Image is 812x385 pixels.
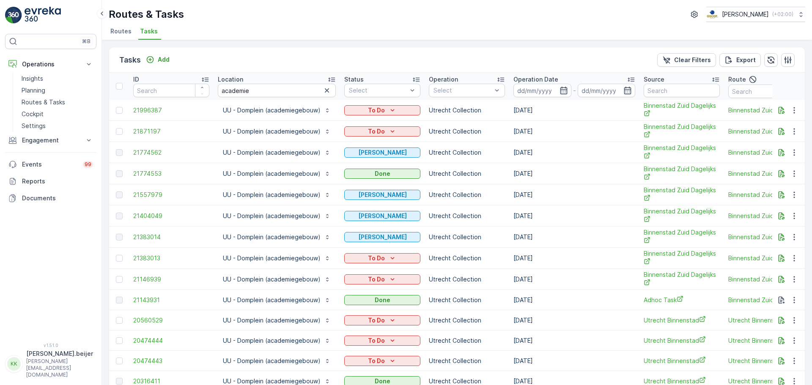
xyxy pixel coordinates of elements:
[22,60,80,68] p: Operations
[5,350,96,378] button: KK[PERSON_NAME].beijer[PERSON_NAME][EMAIL_ADDRESS][DOMAIN_NAME]
[85,161,91,168] p: 99
[5,7,22,24] img: logo
[22,86,45,95] p: Planning
[223,127,321,136] p: UU - Domplein (academiegebouw)
[509,163,639,184] td: [DATE]
[429,275,505,284] p: Utrecht Collection
[344,253,420,263] button: To Do
[133,233,209,241] span: 21383014
[5,190,96,207] a: Documents
[18,96,96,108] a: Routes & Tasks
[429,106,505,115] p: Utrecht Collection
[116,128,123,135] div: Toggle Row Selected
[5,156,96,173] a: Events99
[218,84,336,97] input: Search
[509,227,639,248] td: [DATE]
[736,56,756,64] p: Export
[644,316,720,325] span: Utrecht Binnenstad
[728,75,746,84] p: Route
[728,106,804,115] span: Binnenstad Zuid
[133,254,209,262] span: 21383013
[728,127,804,136] span: Binnenstad Zuid
[133,169,209,178] a: 21774553
[133,127,209,136] span: 21871197
[368,106,385,115] p: To Do
[223,106,321,115] p: UU - Domplein (academiegebouw)
[375,169,390,178] p: Done
[116,149,123,156] div: Toggle Row Selected
[509,121,639,142] td: [DATE]
[644,228,720,246] a: Binnenstad Zuid Dagelijks
[116,297,123,303] div: Toggle Row Selected
[368,316,385,325] p: To Do
[509,100,639,121] td: [DATE]
[22,194,93,202] p: Documents
[644,165,720,182] a: Binnenstad Zuid Dagelijks
[218,251,336,265] button: UU - Domplein (academiegebouw)
[433,86,492,95] p: Select
[722,10,769,19] p: [PERSON_NAME]
[344,274,420,284] button: To Do
[223,212,321,220] p: UU - Domplein (academiegebouw)
[218,167,336,180] button: UU - Domplein (academiegebouw)
[644,270,720,288] a: Binnenstad Zuid Dagelijks
[133,148,209,157] a: 21774562
[119,54,141,66] p: Tasks
[133,316,209,325] a: 20560529
[429,191,505,199] p: Utrecht Collection
[218,209,336,223] button: UU - Domplein (academiegebouw)
[5,343,96,348] span: v 1.51.0
[223,336,321,345] p: UU - Domplein (academiegebouw)
[223,254,321,262] p: UU - Domplein (academiegebouw)
[22,74,43,83] p: Insights
[5,56,96,73] button: Operations
[158,55,170,64] p: Add
[223,191,321,199] p: UU - Domplein (academiegebouw)
[728,169,804,178] span: Binnenstad Zuid
[644,336,720,345] span: Utrecht Binnenstad
[82,38,91,45] p: ⌘B
[143,55,173,65] button: Add
[109,8,184,21] p: Routes & Tasks
[728,356,804,365] a: Utrecht Binnenstad
[429,148,505,157] p: Utrecht Collection
[218,354,336,368] button: UU - Domplein (academiegebouw)
[728,336,804,345] span: Utrecht Binnenstad
[22,177,93,186] p: Reports
[573,85,576,96] p: -
[218,273,336,286] button: UU - Domplein (academiegebouw)
[344,105,420,115] button: To Do
[509,142,639,163] td: [DATE]
[133,75,139,84] p: ID
[25,7,61,24] img: logo_light-DOdMpM7g.png
[644,295,720,304] span: Adhoc Task
[375,296,390,304] p: Done
[509,351,639,371] td: [DATE]
[429,296,505,304] p: Utrecht Collection
[429,212,505,220] p: Utrecht Collection
[18,120,96,132] a: Settings
[728,295,804,304] span: Binnenstad Zuid
[706,10,719,19] img: basis-logo_rgb2x.png
[719,53,761,67] button: Export
[344,232,420,242] button: Geen Afval
[706,7,805,22] button: [PERSON_NAME](+02:00)
[728,211,804,220] span: Binnenstad Zuid
[110,27,132,35] span: Routes
[344,295,420,305] button: Done
[140,27,158,35] span: Tasks
[644,207,720,224] a: Binnenstad Zuid Dagelijks
[218,75,243,84] p: Location
[133,84,209,97] input: Search
[429,75,458,84] p: Operation
[644,186,720,203] a: Binnenstad Zuid Dagelijks
[728,232,804,241] a: Binnenstad Zuid
[644,123,720,140] span: Binnenstad Zuid Dagelijks
[344,75,364,84] p: Status
[644,75,664,84] p: Source
[358,148,407,157] p: [PERSON_NAME]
